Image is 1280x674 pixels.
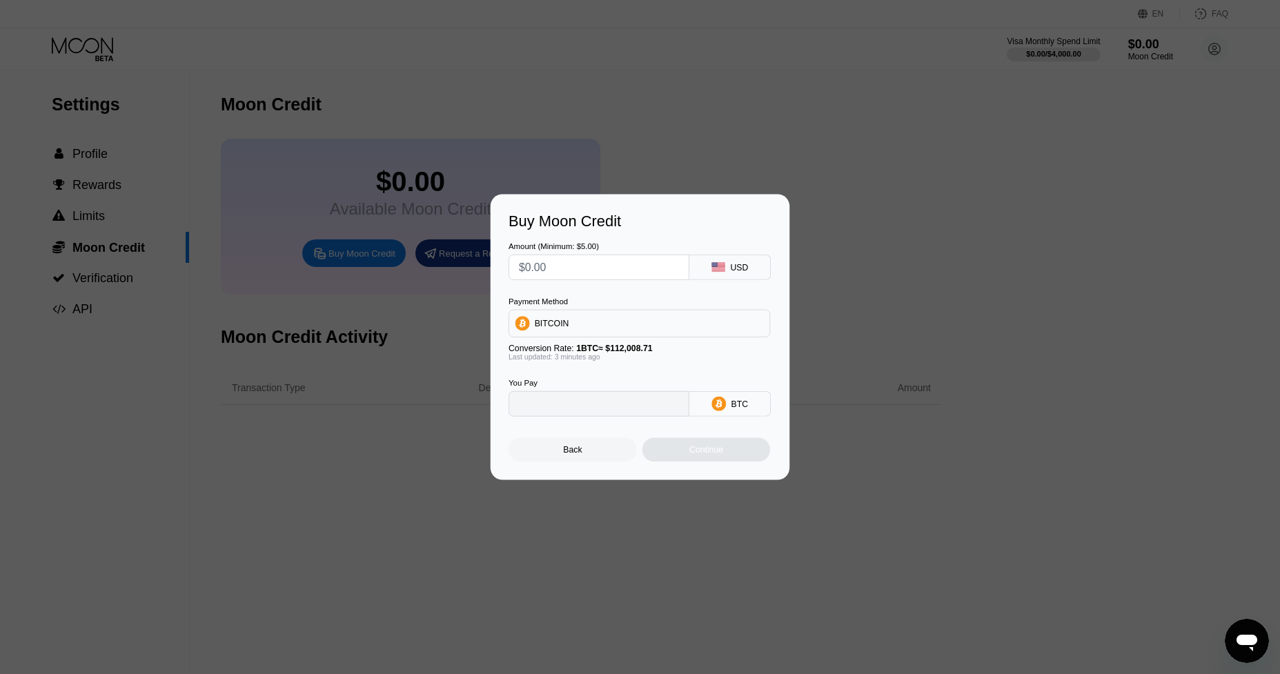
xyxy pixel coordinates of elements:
[563,445,582,455] div: Back
[509,344,770,353] div: Conversion Rate:
[731,399,749,408] div: BTC
[519,255,679,279] input: $0.00
[509,378,689,387] div: You Pay
[509,242,689,251] div: Amount (Minimum: $5.00)
[509,353,770,361] div: Last updated: 3 minutes ago
[509,437,637,462] div: Back
[509,297,770,306] div: Payment Method
[1225,619,1269,663] iframe: Button to launch messaging window
[730,262,748,272] div: USD
[576,344,652,353] span: 1 BTC ≈ $112,008.71
[509,212,771,230] div: Buy Moon Credit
